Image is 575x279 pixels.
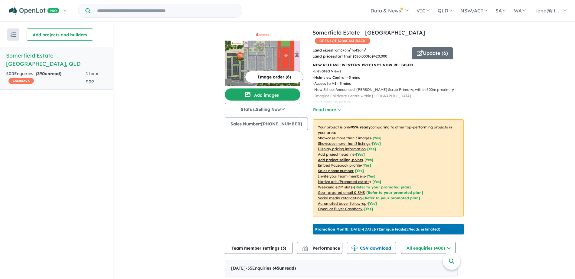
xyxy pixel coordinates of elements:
u: Add project headline [318,152,354,157]
strong: ( unread) [36,71,61,76]
p: start from [312,53,407,59]
u: Geo-targeted email & SMS [318,190,365,195]
p: NEW RELEASE: WESTERN PRECINCT NOW RELEASED [313,62,464,68]
span: [ Yes ] [355,168,364,173]
p: - Holmview Central - 5 mins [313,75,459,81]
span: [ Yes ] [364,158,373,162]
a: Somerfield Estate - [GEOGRAPHIC_DATA] [312,29,425,36]
span: 45 [274,265,279,271]
u: Social media retargeting [318,196,362,200]
u: Native ads (Promoted estate) [318,179,371,184]
u: Showcase more than 3 images [318,136,371,140]
span: - 55 Enquir ies [246,265,296,271]
span: 1 hour ago [86,71,99,84]
span: land@jlf... [536,8,559,14]
img: Openlot PRO Logo White [9,7,59,15]
button: Sales Number:[PHONE_NUMBER] [225,118,308,130]
img: bar-chart.svg [302,247,308,251]
button: Image order (6) [245,71,303,83]
button: CSV download [347,242,396,254]
u: Add project selling-points [318,158,363,162]
a: Somerfield Estate - Holmview LogoSomerfield Estate - Holmview [225,28,300,86]
span: [Refer to your promoted plan] [366,190,423,195]
span: [ Yes ] [372,141,381,146]
u: Invite your team members [318,174,365,178]
p: [DATE] - [DATE] - ( 17 leads estimated) [315,227,440,232]
span: 3 [282,245,285,251]
span: [Yes] [364,207,373,211]
u: Showcase more than 3 listings [318,141,371,146]
u: $ 420,000 [371,54,387,58]
img: line-chart.svg [302,245,308,249]
u: Embed Facebook profile [318,163,361,168]
p: - New School Announced '[PERSON_NAME] Scrub Primary; within 500m proximity [313,87,459,93]
div: [DATE] [225,260,458,277]
span: [ Yes ] [367,147,376,151]
b: 95 % ready [351,125,371,129]
u: OpenLot Buyer Cashback [318,207,363,211]
h5: Somerfield Estate - [GEOGRAPHIC_DATA] , QLD [6,51,107,68]
span: OPENLOT $ 200 CASHBACK [315,38,370,44]
p: - Elevated Views [313,68,459,74]
span: [Yes] [372,179,381,184]
img: Somerfield Estate - Holmview [225,41,300,86]
b: Land prices [312,54,334,58]
span: [ Yes ] [356,152,365,157]
button: Status:Selling Now [225,103,300,115]
p: - Enveloped by nature [313,99,459,105]
input: Try estate name, suburb, builder or developer [92,4,241,17]
span: [ Yes ] [373,136,381,140]
b: Promotion Month: [315,227,349,231]
span: [ Yes ] [367,174,375,178]
p: - Imagine Childcare Centre within [GEOGRAPHIC_DATA] [313,93,459,99]
span: [Refer to your promoted plan] [363,196,420,200]
button: Add projects and builders [27,28,93,41]
span: to [368,54,387,58]
span: CASHBACK [8,78,34,84]
p: Your project is only comparing to other top-performing projects in your area: - - - - - - - - - -... [313,119,464,217]
u: Sales phone number [318,168,354,173]
span: [Refer to your promoted plan] [354,185,411,189]
p: - Access to M1 - 5 mins [313,81,459,87]
img: download icon [351,245,358,251]
span: [ Yes ] [362,163,371,168]
u: 376 m [341,48,351,52]
u: Display pricing information [318,147,366,151]
b: 72 unique leads [377,227,405,231]
button: Update (6) [412,47,453,59]
span: [Yes] [368,201,377,206]
strong: ( unread) [273,265,296,271]
span: 390 [37,71,45,76]
button: Read more [313,106,341,113]
button: Add images [225,88,300,101]
u: 426 m [355,48,366,52]
span: Performance [303,245,340,251]
u: Weekend eDM slots [318,185,352,189]
b: Land sizes [312,48,332,52]
u: $ 380,000 [352,54,368,58]
sup: 2 [365,48,366,51]
sup: 2 [350,48,351,51]
button: All enquiries (400) [401,242,456,254]
span: to [351,48,366,52]
div: 400 Enquir ies [6,70,86,85]
u: Automated buyer follow-up [318,201,367,206]
p: from [312,47,407,53]
img: Somerfield Estate - Holmview Logo [227,31,298,38]
img: sort.svg [10,32,16,37]
button: Performance [297,242,342,254]
button: Team member settings (3) [225,242,292,254]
